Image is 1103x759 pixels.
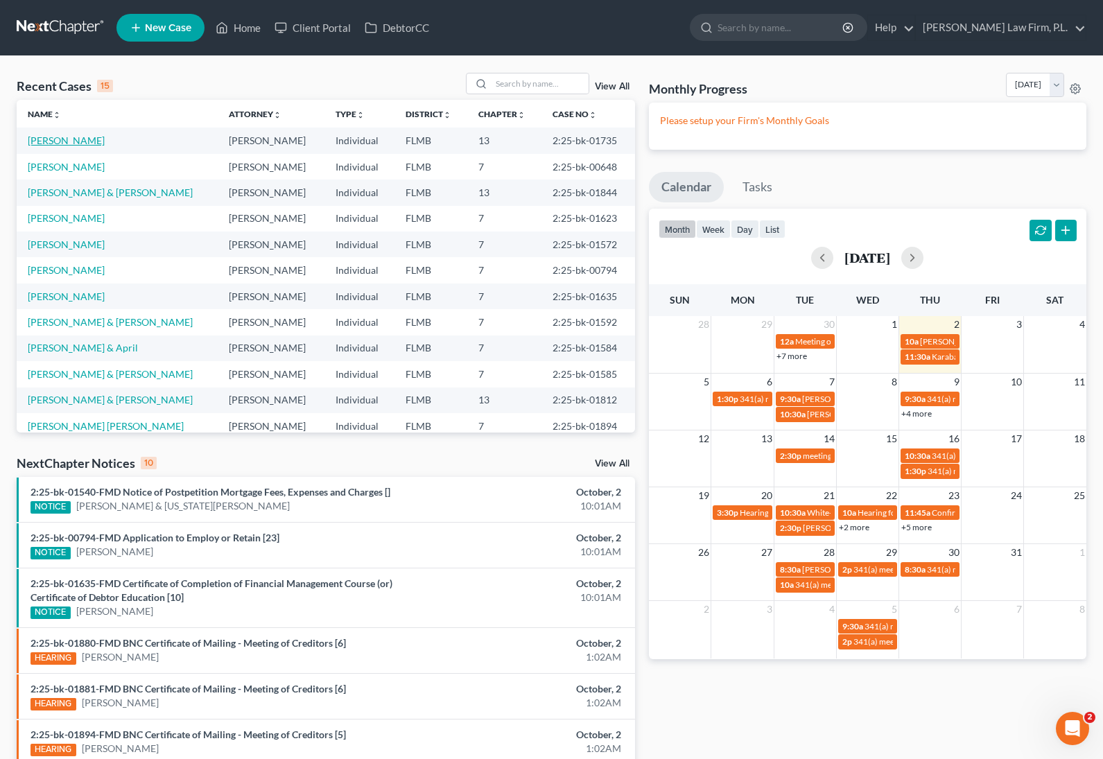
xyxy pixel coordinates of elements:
span: 9:30a [905,394,926,404]
td: [PERSON_NAME] [218,257,324,283]
td: 13 [467,180,541,205]
button: month [659,220,696,238]
span: Hearing for [858,507,899,518]
td: FLMB [394,283,467,309]
a: Calendar [649,172,724,202]
span: 9:30a [780,394,801,404]
span: 5 [702,374,711,390]
td: 7 [467,309,541,335]
button: day [731,220,759,238]
td: Individual [324,180,394,205]
button: week [696,220,731,238]
td: Individual [324,154,394,180]
a: +4 more [901,408,932,419]
span: 341(a) meeting for [PERSON_NAME] [795,579,929,590]
td: Individual [324,387,394,413]
div: HEARING [31,652,76,665]
a: [PERSON_NAME] [76,545,153,559]
i: unfold_more [443,111,451,119]
td: Individual [324,128,394,153]
span: 26 [697,544,711,561]
a: [PERSON_NAME] [28,238,105,250]
div: 1:02AM [433,696,621,710]
span: White- 341 Meeting [807,507,879,518]
i: unfold_more [589,111,597,119]
span: 15 [885,430,898,447]
span: 2 [702,601,711,618]
span: 14 [822,430,836,447]
span: 7 [1015,601,1023,618]
a: Case Nounfold_more [553,109,597,119]
td: 2:25-bk-01585 [541,361,634,387]
span: 17 [1009,430,1023,447]
span: Hearing for [PERSON_NAME] [740,507,848,518]
span: 23 [947,487,961,504]
span: Tue [796,294,814,306]
span: 10a [780,579,794,590]
span: Fri [985,294,1000,306]
span: 1 [1078,544,1086,561]
a: Attorneyunfold_more [229,109,281,119]
div: 15 [97,80,113,92]
a: Home [209,15,268,40]
span: 11:45a [905,507,930,518]
a: [PERSON_NAME] & [PERSON_NAME] [28,368,193,380]
a: [PERSON_NAME] & [PERSON_NAME] [28,316,193,328]
td: [PERSON_NAME] [218,361,324,387]
a: 2:25-bk-01635-FMD Certificate of Completion of Financial Management Course (or) Certificate of De... [31,577,392,603]
span: 16 [947,430,961,447]
td: Individual [324,309,394,335]
a: [PERSON_NAME] [82,696,159,710]
a: 2:25-bk-01894-FMD BNC Certificate of Mailing - Meeting of Creditors [5] [31,729,346,740]
td: 7 [467,257,541,283]
span: [PERSON_NAME]- 341 Meeting [920,336,1035,347]
td: 13 [467,387,541,413]
div: Recent Cases [17,78,113,94]
span: Mon [731,294,755,306]
td: Individual [324,335,394,361]
span: 10:30a [780,507,806,518]
td: Individual [324,361,394,387]
span: [PERSON_NAME]- 341 Meeting [803,523,918,533]
td: 7 [467,413,541,439]
p: Please setup your Firm's Monthly Goals [660,114,1075,128]
td: FLMB [394,180,467,205]
td: 2:25-bk-01635 [541,283,634,309]
span: 29 [760,316,774,333]
span: 11:30a [905,351,930,362]
span: 2p [842,564,852,575]
td: FLMB [394,335,467,361]
a: +7 more [776,351,807,361]
td: [PERSON_NAME] [218,180,324,205]
span: 28 [697,316,711,333]
i: unfold_more [53,111,61,119]
td: 7 [467,232,541,257]
a: [PERSON_NAME] [PERSON_NAME] [28,420,184,432]
a: [PERSON_NAME] [76,604,153,618]
span: 3 [1015,316,1023,333]
span: 9 [953,374,961,390]
span: 11 [1072,374,1086,390]
span: 6 [953,601,961,618]
span: 2:30p [780,523,801,533]
td: 2:25-bk-01894 [541,413,634,439]
span: 29 [885,544,898,561]
a: View All [595,459,629,469]
td: FLMB [394,257,467,283]
td: 2:25-bk-00648 [541,154,634,180]
span: 1:30p [717,394,738,404]
td: Individual [324,206,394,232]
a: [PERSON_NAME] [82,650,159,664]
span: 341(a) meeting for [PERSON_NAME] & [PERSON_NAME] [865,621,1072,631]
span: 2:30p [780,451,801,461]
td: [PERSON_NAME] [218,335,324,361]
span: 341(a) meeting for [740,394,807,404]
span: 341(a) meeting for [PERSON_NAME] [853,564,987,575]
a: Typeunfold_more [336,109,365,119]
td: 2:25-bk-01623 [541,206,634,232]
td: 2:25-bk-00794 [541,257,634,283]
td: [PERSON_NAME] [218,283,324,309]
input: Search by name... [492,73,589,94]
td: [PERSON_NAME] [218,154,324,180]
a: 2:25-bk-00794-FMD Application to Employ or Retain [23] [31,532,279,543]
